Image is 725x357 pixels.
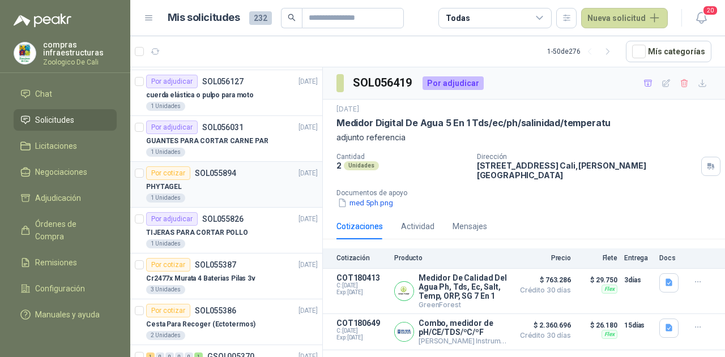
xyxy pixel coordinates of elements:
p: Dirección [477,153,697,161]
p: COT180649 [336,319,387,328]
p: 15 días [624,319,652,332]
span: 20 [702,5,718,16]
p: $ 26.180 [578,319,617,332]
a: Por cotizarSOL055386[DATE] Cesta Para Recoger (Ectotermos)2 Unidades [130,299,322,345]
p: [DATE] [298,168,318,179]
p: GreenForest [419,300,507,309]
button: med 5ph.png [336,197,394,209]
p: adjunto referencia [336,131,711,144]
p: [DATE] [336,104,359,115]
a: Por adjudicarSOL056031[DATE] GUANTES PARA CORTAR CARNE PAR1 Unidades [130,116,322,162]
h1: Mis solicitudes [168,10,240,26]
div: Flex [602,285,617,294]
span: Crédito 30 días [514,287,571,294]
p: PHYTAGEL [146,182,182,192]
div: Flex [602,330,617,339]
span: Remisiones [35,256,77,269]
p: Combo, medidor de pH/CE/TDS/ºC/ºF [419,319,507,337]
p: SOL055387 [195,261,236,269]
p: 2 [336,161,342,170]
img: Company Logo [14,42,36,64]
span: Negociaciones [35,166,87,178]
span: Solicitudes [35,114,74,126]
a: Remisiones [14,252,117,273]
div: 1 Unidades [146,239,185,248]
p: SOL055894 [195,169,236,177]
p: Producto [394,254,507,262]
span: C: [DATE] [336,282,387,289]
a: Solicitudes [14,109,117,131]
div: 2 Unidades [146,331,185,340]
div: Por adjudicar [423,76,484,90]
div: Por adjudicar [146,75,198,88]
p: [DATE] [298,76,318,87]
a: Adjudicación [14,187,117,209]
p: [PERSON_NAME] Instruments [GEOGRAPHIC_DATA] [419,337,507,345]
span: Órdenes de Compra [35,218,106,243]
span: $ 763.286 [514,273,571,287]
span: Crédito 30 días [514,332,571,339]
span: Chat [35,88,52,100]
span: Adjudicación [35,192,81,204]
a: Configuración [14,278,117,299]
button: Nueva solicitud [581,8,668,28]
p: Cesta Para Recoger (Ectotermos) [146,319,255,330]
span: C: [DATE] [336,328,387,334]
p: Cantidad [336,153,468,161]
p: Docs [659,254,682,262]
p: SOL055386 [195,307,236,315]
p: Entrega [624,254,652,262]
p: COT180413 [336,273,387,282]
h3: SOL056419 [353,74,413,92]
p: GUANTES PARA CORTAR CARNE PAR [146,136,268,147]
p: compras infraestructuras [43,41,117,57]
a: Por adjudicarSOL056127[DATE] cuerda elástica o pulpo para moto1 Unidades [130,70,322,116]
div: Por adjudicar [146,212,198,226]
p: 3 días [624,273,652,287]
div: 1 Unidades [146,193,185,203]
span: 232 [249,11,272,25]
div: Por cotizar [146,166,190,180]
div: 1 Unidades [146,102,185,111]
p: [DATE] [298,306,318,316]
p: Flete [578,254,617,262]
div: Cotizaciones [336,220,383,233]
a: Licitaciones [14,135,117,157]
span: search [288,14,296,21]
div: Unidades [344,161,379,170]
span: Exp: [DATE] [336,289,387,296]
p: [DATE] [298,260,318,270]
button: 20 [691,8,711,28]
p: SOL056031 [202,123,244,131]
a: Manuales y ayuda [14,304,117,325]
p: cuerda elástica o pulpo para moto [146,90,254,101]
span: Exp: [DATE] [336,334,387,341]
p: TIJERAS PARA CORTAR POLLO [146,227,248,238]
div: Todas [446,12,470,24]
p: Zoologico De Cali [43,59,117,66]
p: Documentos de apoyo [336,189,720,197]
div: Por cotizar [146,304,190,317]
span: Licitaciones [35,140,77,152]
div: Mensajes [453,220,487,233]
div: Actividad [401,220,434,233]
span: Configuración [35,282,85,295]
p: [STREET_ADDRESS] Cali , [PERSON_NAME][GEOGRAPHIC_DATA] [477,161,697,180]
a: Chat [14,83,117,105]
p: [DATE] [298,122,318,133]
div: Por adjudicar [146,121,198,134]
p: SOL056127 [202,78,244,85]
div: 1 - 50 de 276 [547,42,617,61]
p: Cotización [336,254,387,262]
p: Cr2477x Murata 4 Baterias Pilas 3v [146,273,255,284]
p: Medidor De Calidad Del Agua Ph, Tds, Ec, Salt, Temp, ORP, SG 7 En 1 [419,273,507,300]
div: 1 Unidades [146,148,185,157]
img: Company Logo [395,282,413,300]
a: Negociaciones [14,161,117,183]
p: [DATE] [298,214,318,225]
div: 3 Unidades [146,285,185,294]
a: Por adjudicarSOL055826[DATE] TIJERAS PARA CORTAR POLLO1 Unidades [130,208,322,253]
p: $ 29.750 [578,273,617,287]
p: SOL055826 [202,215,244,223]
span: $ 2.360.696 [514,319,571,332]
